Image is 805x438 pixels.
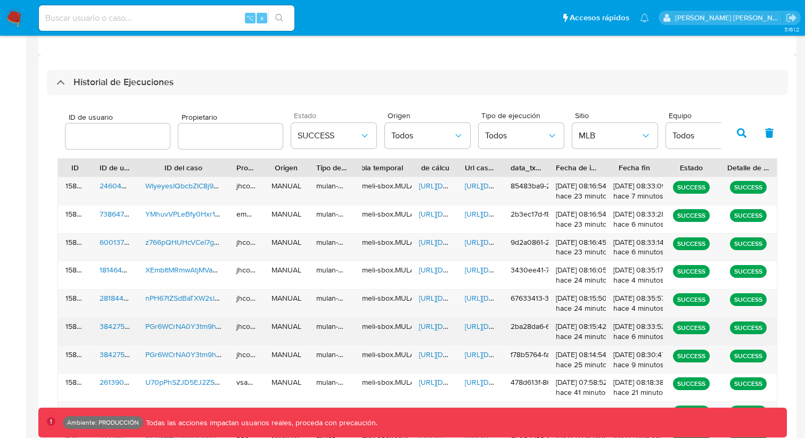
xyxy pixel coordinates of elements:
a: Notificaciones [640,13,649,22]
p: Todas las acciones impactan usuarios reales, proceda con precaución. [143,418,377,428]
input: Buscar usuario o caso... [39,11,294,25]
span: Accesos rápidos [570,12,629,23]
p: edwin.alonso@mercadolibre.com.co [675,13,783,23]
span: 3.161.2 [784,25,800,34]
a: Salir [786,12,797,23]
button: search-icon [268,11,290,26]
p: Ambiente: PRODUCCIÓN [67,420,139,425]
span: s [260,13,264,23]
span: ⌥ [246,13,254,23]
